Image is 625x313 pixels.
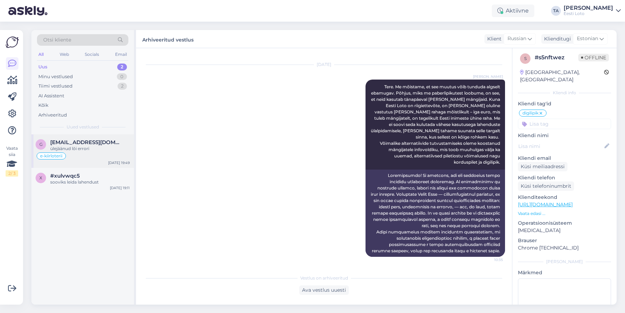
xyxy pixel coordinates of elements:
span: 10:35 [477,257,503,262]
div: Loremipsumdo! Si ametcons, adi eli seddoeius tempo incididu utlaboreet doloremag. Al enimadminimv... [366,170,505,257]
img: Askly Logo [6,36,19,49]
p: Chrome [TECHNICAL_ID] [518,244,611,252]
div: [DATE] 19:11 [110,185,130,191]
span: Vestlus on arhiveeritud [300,275,348,281]
p: Vaata edasi ... [518,210,611,217]
div: TA [551,6,561,16]
div: 2 [117,64,127,70]
a: [PERSON_NAME]Eesti Loto [564,5,621,16]
div: Web [58,50,70,59]
div: Ava vestlus uuesti [299,285,349,295]
div: Kõik [38,102,48,109]
div: [GEOGRAPHIC_DATA], [GEOGRAPHIC_DATA] [520,69,604,83]
span: [PERSON_NAME] [473,74,503,79]
span: Otsi kliente [43,36,71,44]
input: Lisa nimi [518,142,603,150]
span: digilipik [522,111,539,115]
span: getter.sade@mail.ee [50,139,123,146]
div: [PERSON_NAME] [564,5,613,11]
p: Operatsioonisüsteem [518,219,611,227]
div: [DATE] [143,61,505,68]
p: Klienditeekond [518,194,611,201]
div: 0 [117,73,127,80]
p: Märkmed [518,269,611,276]
div: [DATE] 19:49 [108,160,130,165]
div: All [37,50,45,59]
span: Offline [578,54,609,61]
p: Kliendi telefon [518,174,611,181]
p: Kliendi email [518,155,611,162]
label: Arhiveeritud vestlus [142,34,194,44]
span: Tere. Me mõistame, et see muutus võib tunduda algselt ebamugav. Põhjus, miks me paberlipikutest l... [371,84,501,165]
span: #xulvwqc5 [50,173,80,179]
input: Lisa tag [518,119,611,129]
p: Kliendi tag'id [518,100,611,107]
p: [MEDICAL_DATA] [518,227,611,234]
div: Klient [484,35,502,43]
div: Eesti Loto [564,11,613,16]
div: Socials [83,50,100,59]
span: s [524,56,527,61]
span: Estonian [577,35,598,43]
div: Vaata siia [6,145,18,177]
div: Küsi meiliaadressi [518,162,567,171]
span: e-kiirloterii [40,154,62,158]
span: g [39,142,43,147]
p: Brauser [518,237,611,244]
div: Aktiivne [492,5,534,17]
p: Kliendi nimi [518,132,611,139]
a: [URL][DOMAIN_NAME] [518,201,573,208]
span: x [39,175,42,180]
div: Uus [38,64,47,70]
div: Arhiveeritud [38,112,67,119]
div: 2 [118,83,127,90]
div: # s5nftwez [535,53,578,62]
div: 2 / 3 [6,170,18,177]
div: Tiimi vestlused [38,83,73,90]
div: Minu vestlused [38,73,73,80]
div: ülejäänud lõi errori [50,146,130,152]
div: Email [114,50,128,59]
div: AI Assistent [38,92,64,99]
div: Küsi telefoninumbrit [518,181,574,191]
div: sooviks leida lahendust [50,179,130,185]
span: Russian [507,35,526,43]
div: [PERSON_NAME] [518,259,611,265]
span: Uued vestlused [67,124,99,130]
div: Klienditugi [541,35,571,43]
div: Kliendi info [518,90,611,96]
